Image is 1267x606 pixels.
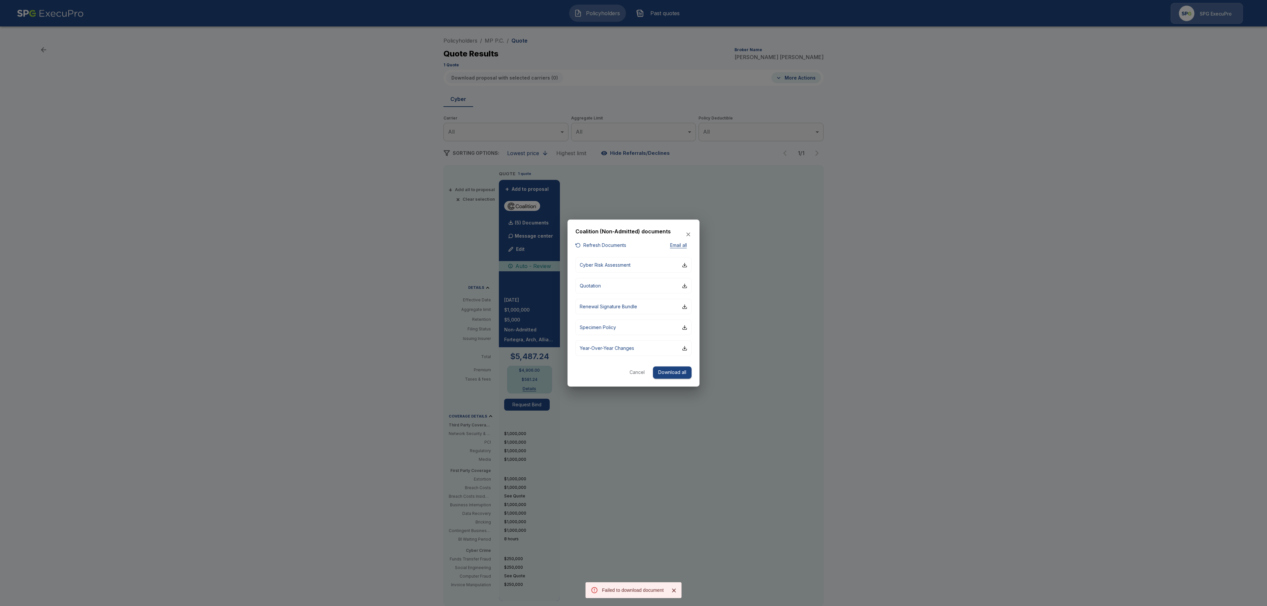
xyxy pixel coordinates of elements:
[653,366,692,379] button: Download all
[602,584,664,596] div: Failed to download document
[580,303,637,310] p: Renewal Signature Bundle
[575,320,692,335] button: Specimen Policy
[575,257,692,273] button: Cyber Risk Assessment
[627,366,648,379] button: Cancel
[665,241,692,250] button: Email all
[669,586,679,595] button: Close
[575,278,692,293] button: Quotation
[580,282,601,289] p: Quotation
[580,324,616,331] p: Specimen Policy
[575,227,671,236] h6: Coalition (Non-Admitted) documents
[575,299,692,314] button: Renewal Signature Bundle
[580,261,631,268] p: Cyber Risk Assessment
[575,340,692,356] button: Year-Over-Year Changes
[580,345,634,352] p: Year-Over-Year Changes
[575,241,626,250] button: Refresh Documents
